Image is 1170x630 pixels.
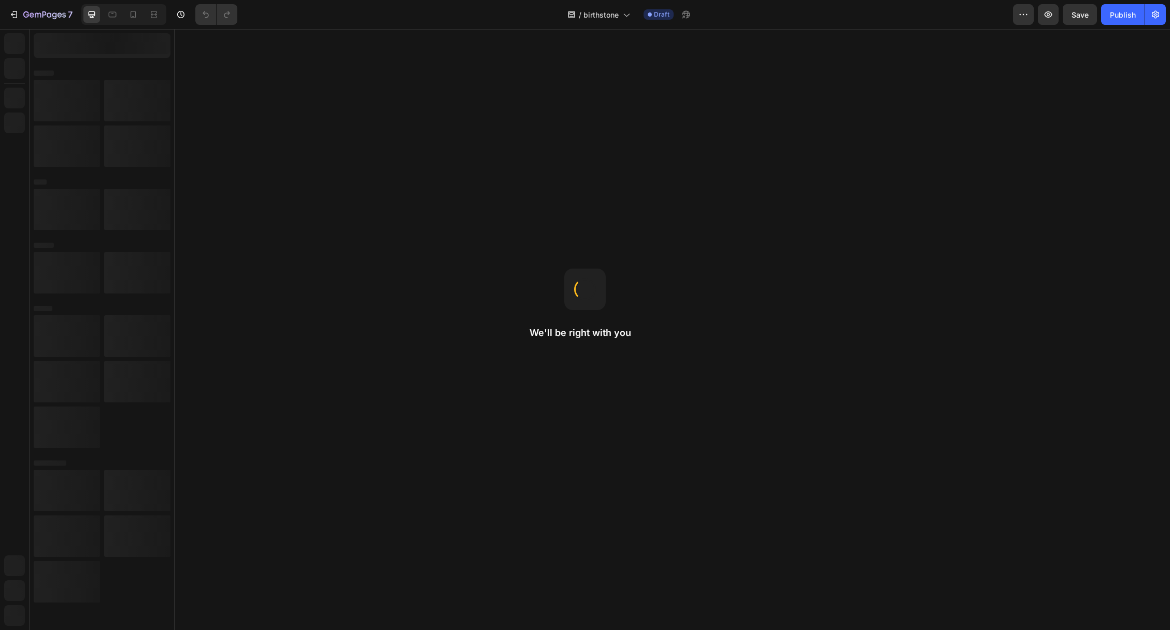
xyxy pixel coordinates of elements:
span: Save [1072,10,1089,19]
p: 7 [68,8,73,21]
h2: We'll be right with you [530,327,640,339]
span: Draft [654,10,669,19]
span: birthstone [583,9,619,20]
span: / [579,9,581,20]
button: Publish [1101,4,1145,25]
div: Publish [1110,9,1136,20]
button: Save [1063,4,1097,25]
button: 7 [4,4,77,25]
div: Undo/Redo [195,4,237,25]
